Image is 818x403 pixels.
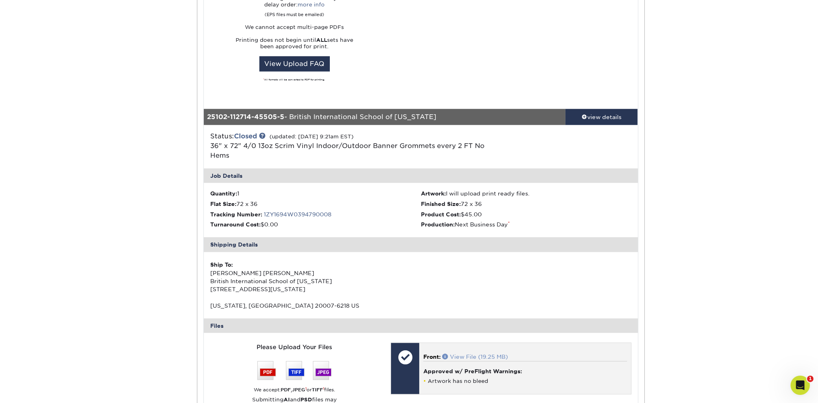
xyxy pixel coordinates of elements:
strong: JPEG [292,387,305,393]
strong: TIFF [312,387,323,393]
div: [PERSON_NAME] [PERSON_NAME] British International School of [US_STATE] [STREET_ADDRESS][US_STATE]... [210,261,421,310]
sup: 1 [323,387,324,391]
strong: Product Cost: [421,211,461,218]
div: - British International School of [US_STATE] [204,109,565,125]
sup: 1 [305,387,306,391]
p: Printing does not begin until sets have been approved for print. [210,37,379,50]
strong: 25102-112714-45505-5 [207,113,284,121]
a: View File (19.25 MB) [442,354,508,360]
li: 72 x 36 [210,200,421,208]
a: Closed [234,132,257,140]
strong: Quantity: [210,190,237,197]
a: 1ZY1694W0394790008 [264,211,331,218]
li: Next Business Day [421,220,632,228]
strong: PDF [281,387,291,393]
strong: AI [284,397,290,403]
strong: PSD [300,397,312,403]
strong: Finished Size: [421,201,461,207]
small: (EPS files must be emailed) [265,8,324,18]
span: 1 [807,376,814,382]
strong: Production: [421,221,455,228]
a: more info [298,2,325,8]
li: 1 [210,189,421,197]
li: 72 x 36 [421,200,632,208]
a: View Upload FAQ [259,56,330,72]
li: I will upload print ready files. [421,189,632,197]
iframe: Intercom live chat [791,376,810,395]
div: We accept: , or files. [210,387,379,393]
p: We cannot accept multi-page PDFs [210,24,379,31]
li: Artwork has no bleed [423,378,627,384]
span: 36" x 72" 4/0 13oz Scrim Vinyl Indoor/Outdoor Banner Grommets every 2 FT No Hems [210,142,485,159]
small: (updated: [DATE] 9:21am EST) [269,134,354,140]
strong: Flat Size: [210,201,236,207]
h4: Approved w/ PreFlight Warnings: [423,368,627,374]
div: Please Upload Your Files [210,343,379,352]
a: view details [565,109,638,125]
strong: Artwork: [421,190,446,197]
strong: Turnaround Cost: [210,221,261,228]
li: $45.00 [421,210,632,218]
strong: Ship To: [210,261,233,268]
div: Shipping Details [204,237,638,252]
span: Front: [423,354,441,360]
div: view details [565,113,638,121]
img: We accept: PSD, TIFF, or JPEG (JPG) [257,361,331,380]
li: $0.00 [210,220,421,228]
div: All formats will be converted to PDF for printing. [210,78,379,82]
div: Job Details [204,169,638,183]
strong: ALL [316,37,327,43]
strong: Tracking Number: [210,211,262,218]
div: Files [204,319,638,333]
div: Status: [204,132,493,160]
